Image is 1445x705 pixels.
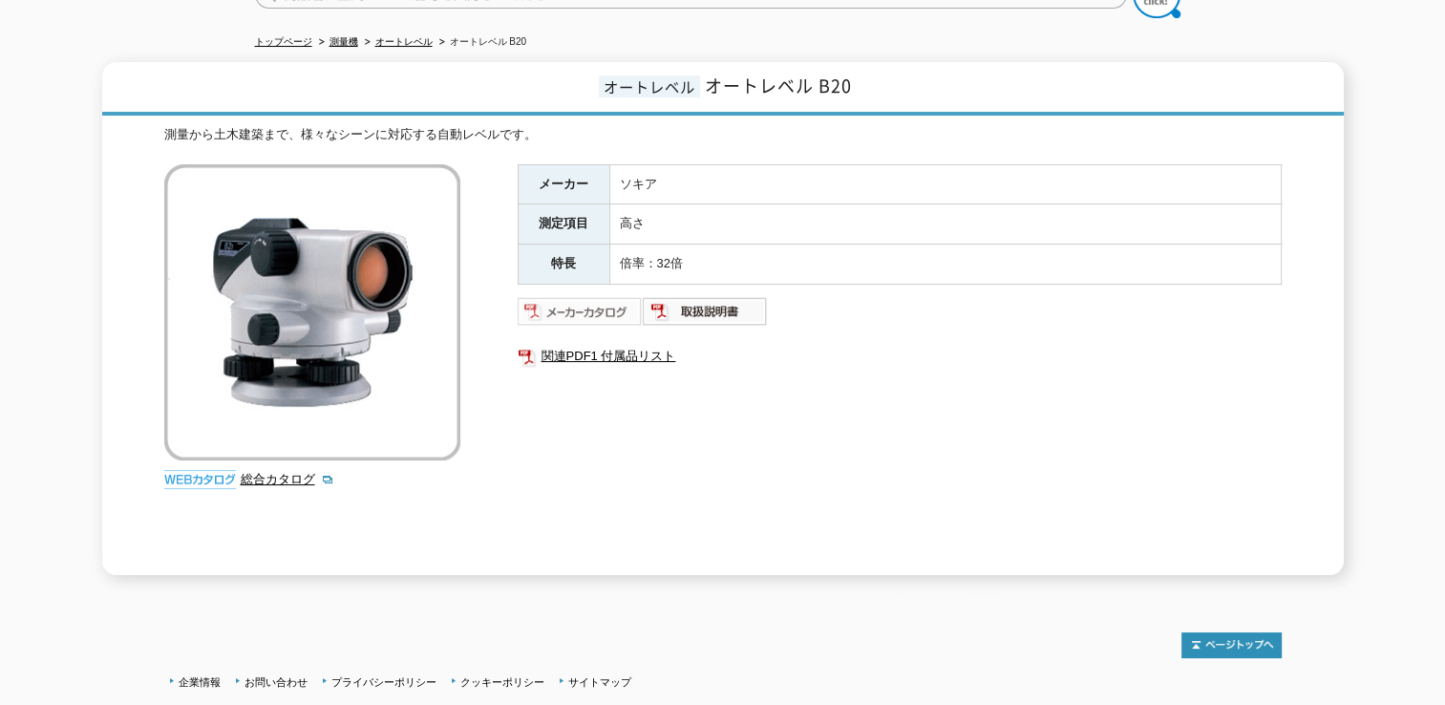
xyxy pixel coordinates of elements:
[609,245,1281,285] td: 倍率：32倍
[609,204,1281,245] td: 高さ
[164,470,236,489] img: webカタログ
[329,36,358,47] a: 測量機
[518,245,609,285] th: 特長
[164,125,1282,145] div: 測量から土木建築まで、様々なシーンに対応する自動レベルです。
[518,204,609,245] th: 測定項目
[568,676,631,688] a: サイトマップ
[643,309,768,323] a: 取扱説明書
[375,36,433,47] a: オートレベル
[164,164,460,460] img: オートレベル B20
[643,296,768,327] img: 取扱説明書
[241,472,334,486] a: 総合カタログ
[244,676,308,688] a: お問い合わせ
[518,344,1282,369] a: 関連PDF1 付属品リスト
[460,676,544,688] a: クッキーポリシー
[179,676,221,688] a: 企業情報
[518,296,643,327] img: メーカーカタログ
[331,676,436,688] a: プライバシーポリシー
[705,73,852,98] span: オートレベル B20
[518,309,643,323] a: メーカーカタログ
[1181,632,1282,658] img: トップページへ
[518,164,609,204] th: メーカー
[609,164,1281,204] td: ソキア
[599,75,700,97] span: オートレベル
[255,36,312,47] a: トップページ
[436,32,527,53] li: オートレベル B20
